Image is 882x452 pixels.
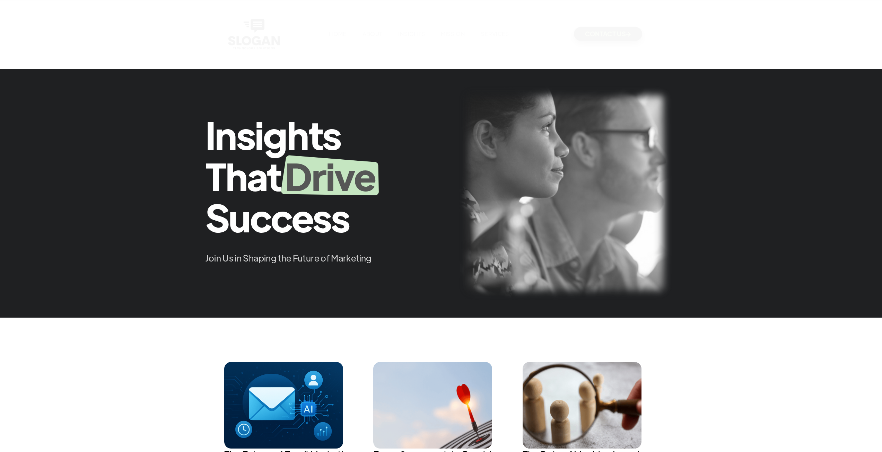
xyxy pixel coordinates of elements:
a: INSIGHTS [398,30,425,37]
a: SERVICES [481,30,509,37]
a: MISSION [441,30,465,37]
h3: Insights That Success [206,115,413,235]
a: ABOUT [363,30,383,37]
span:  [626,32,631,36]
a: HOME [329,30,346,37]
a: CONTACT US [574,27,642,41]
p: Join Us in Shaping the Future of Marketing [206,251,398,265]
span: Drive [281,153,379,198]
a: home [226,17,282,51]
